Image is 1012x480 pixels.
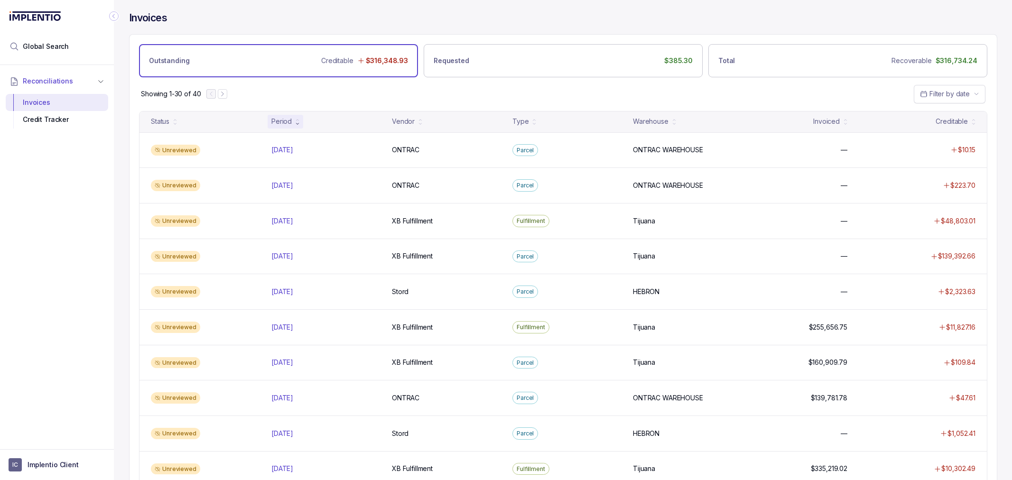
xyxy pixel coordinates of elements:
[151,322,200,333] div: Unreviewed
[271,323,293,332] p: [DATE]
[141,89,201,99] p: Showing 1-30 of 40
[28,460,79,470] p: Implentio Client
[941,216,975,226] p: $48,803.01
[811,393,847,403] p: $139,781.78
[271,216,293,226] p: [DATE]
[151,215,200,227] div: Unreviewed
[271,181,293,190] p: [DATE]
[366,56,408,65] p: $316,348.93
[392,393,419,403] p: ONTRAC
[517,393,534,403] p: Parcel
[956,393,975,403] p: $47.61
[271,117,292,126] div: Period
[517,252,534,261] p: Parcel
[633,358,655,367] p: Tijuana
[392,145,419,155] p: ONTRAC
[392,429,409,438] p: Stord
[517,358,534,368] p: Parcel
[218,89,227,99] button: Next Page
[271,145,293,155] p: [DATE]
[841,145,847,155] p: —
[512,117,529,126] div: Type
[23,42,69,51] span: Global Search
[23,76,73,86] span: Reconciliations
[151,286,200,297] div: Unreviewed
[633,287,659,296] p: HEBRON
[392,323,433,332] p: XB Fulfillment
[392,464,433,473] p: XB Fulfillment
[813,117,840,126] div: Invoiced
[633,393,703,403] p: ONTRAC WAREHOUSE
[151,428,200,439] div: Unreviewed
[392,358,433,367] p: XB Fulfillment
[151,180,200,191] div: Unreviewed
[633,216,655,226] p: Tijuana
[929,90,970,98] span: Filter by date
[6,92,108,130] div: Reconciliations
[392,181,419,190] p: ONTRAC
[633,429,659,438] p: HEBRON
[841,287,847,296] p: —
[809,323,847,332] p: $255,656.75
[951,358,975,367] p: $109.84
[517,323,545,332] p: Fulfillment
[271,429,293,438] p: [DATE]
[149,56,189,65] p: Outstanding
[811,464,847,473] p: $335,219.02
[938,251,975,261] p: $139,392.66
[392,216,433,226] p: XB Fulfillment
[271,287,293,296] p: [DATE]
[718,56,735,65] p: Total
[941,464,975,473] p: $10,302.49
[271,251,293,261] p: [DATE]
[936,117,968,126] div: Creditable
[392,287,409,296] p: Stord
[633,464,655,473] p: Tijuana
[517,216,545,226] p: Fulfillment
[946,323,975,332] p: $11,827.16
[841,429,847,438] p: —
[129,11,167,25] h4: Invoices
[13,94,101,111] div: Invoices
[633,251,655,261] p: Tijuana
[517,429,534,438] p: Parcel
[945,287,975,296] p: $2,323.63
[633,323,655,332] p: Tijuana
[271,464,293,473] p: [DATE]
[271,393,293,403] p: [DATE]
[920,89,970,99] search: Date Range Picker
[151,392,200,404] div: Unreviewed
[151,463,200,475] div: Unreviewed
[6,71,108,92] button: Reconciliations
[517,464,545,474] p: Fulfillment
[936,56,977,65] p: $316,734.24
[13,111,101,128] div: Credit Tracker
[392,251,433,261] p: XB Fulfillment
[517,146,534,155] p: Parcel
[271,358,293,367] p: [DATE]
[392,117,415,126] div: Vendor
[633,145,703,155] p: ONTRAC WAREHOUSE
[841,251,847,261] p: —
[914,85,985,103] button: Date Range Picker
[151,145,200,156] div: Unreviewed
[958,145,975,155] p: $10.15
[141,89,201,99] div: Remaining page entries
[841,216,847,226] p: —
[664,56,693,65] p: $385.30
[434,56,469,65] p: Requested
[517,287,534,296] p: Parcel
[9,458,105,471] button: User initialsImplentio Client
[151,251,200,262] div: Unreviewed
[9,458,22,471] span: User initials
[947,429,975,438] p: $1,052.41
[841,181,847,190] p: —
[321,56,353,65] p: Creditable
[151,357,200,369] div: Unreviewed
[808,358,847,367] p: $160,909.79
[108,10,120,22] div: Collapse Icon
[151,117,169,126] div: Status
[950,181,975,190] p: $223.70
[633,117,668,126] div: Warehouse
[891,56,931,65] p: Recoverable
